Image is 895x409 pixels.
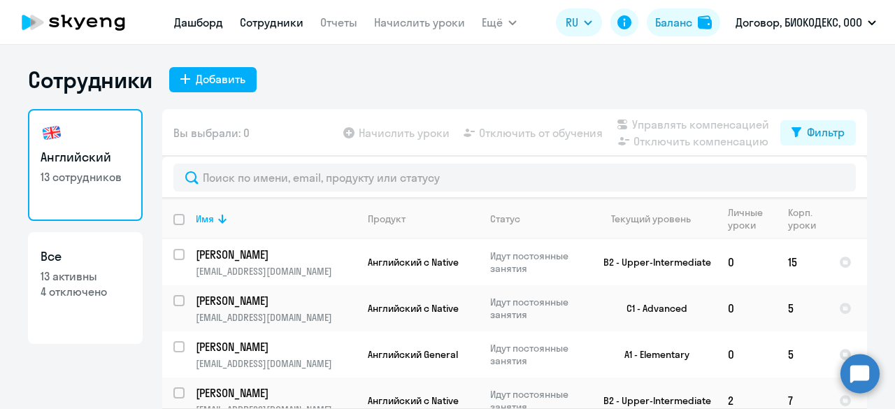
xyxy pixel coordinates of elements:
button: RU [556,8,602,36]
a: Отчеты [320,15,357,29]
td: 0 [717,239,777,285]
h3: Английский [41,148,130,166]
div: Личные уроки [728,206,776,231]
input: Поиск по имени, email, продукту или статусу [173,164,856,192]
a: [PERSON_NAME] [196,293,356,308]
td: A1 - Elementary [587,331,717,378]
p: Идут постоянные занятия [490,250,586,275]
p: 13 активны [41,268,130,284]
a: Дашборд [174,15,223,29]
span: RU [566,14,578,31]
p: Идут постоянные занятия [490,342,586,367]
p: [EMAIL_ADDRESS][DOMAIN_NAME] [196,357,356,370]
div: Имя [196,213,214,225]
p: [PERSON_NAME] [196,385,354,401]
div: Фильтр [807,124,845,141]
p: 4 отключено [41,284,130,299]
h1: Сотрудники [28,66,152,94]
button: Добавить [169,67,257,92]
div: Добавить [196,71,245,87]
button: Балансbalance [647,8,720,36]
p: [PERSON_NAME] [196,247,354,262]
p: [PERSON_NAME] [196,339,354,354]
td: C1 - Advanced [587,285,717,331]
span: Вы выбрали: 0 [173,124,250,141]
img: balance [698,15,712,29]
p: [PERSON_NAME] [196,293,354,308]
div: Продукт [368,213,478,225]
span: Английский с Native [368,256,459,268]
td: 0 [717,285,777,331]
a: Начислить уроки [374,15,465,29]
a: Все13 активны4 отключено [28,232,143,344]
div: Статус [490,213,586,225]
div: Корп. уроки [788,206,827,231]
td: B2 - Upper-Intermediate [587,239,717,285]
td: 0 [717,331,777,378]
a: Английский13 сотрудников [28,109,143,221]
div: Корп. уроки [788,206,818,231]
p: Идут постоянные занятия [490,296,586,321]
p: [EMAIL_ADDRESS][DOMAIN_NAME] [196,265,356,278]
p: 13 сотрудников [41,169,130,185]
p: Договор, БИОКОДЕКС, ООО [736,14,862,31]
span: Английский General [368,348,458,361]
p: [EMAIL_ADDRESS][DOMAIN_NAME] [196,311,356,324]
div: Статус [490,213,520,225]
span: Ещё [482,14,503,31]
a: [PERSON_NAME] [196,339,356,354]
a: [PERSON_NAME] [196,385,356,401]
td: 5 [777,331,828,378]
div: Личные уроки [728,206,767,231]
div: Баланс [655,14,692,31]
button: Договор, БИОКОДЕКС, ООО [729,6,883,39]
div: Имя [196,213,356,225]
span: Английский с Native [368,302,459,315]
h3: Все [41,247,130,266]
a: Сотрудники [240,15,303,29]
img: english [41,122,63,144]
td: 15 [777,239,828,285]
td: 5 [777,285,828,331]
button: Фильтр [780,120,856,145]
span: Английский с Native [368,394,459,407]
button: Ещё [482,8,517,36]
div: Продукт [368,213,406,225]
div: Текущий уровень [598,213,716,225]
div: Текущий уровень [611,213,691,225]
a: [PERSON_NAME] [196,247,356,262]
